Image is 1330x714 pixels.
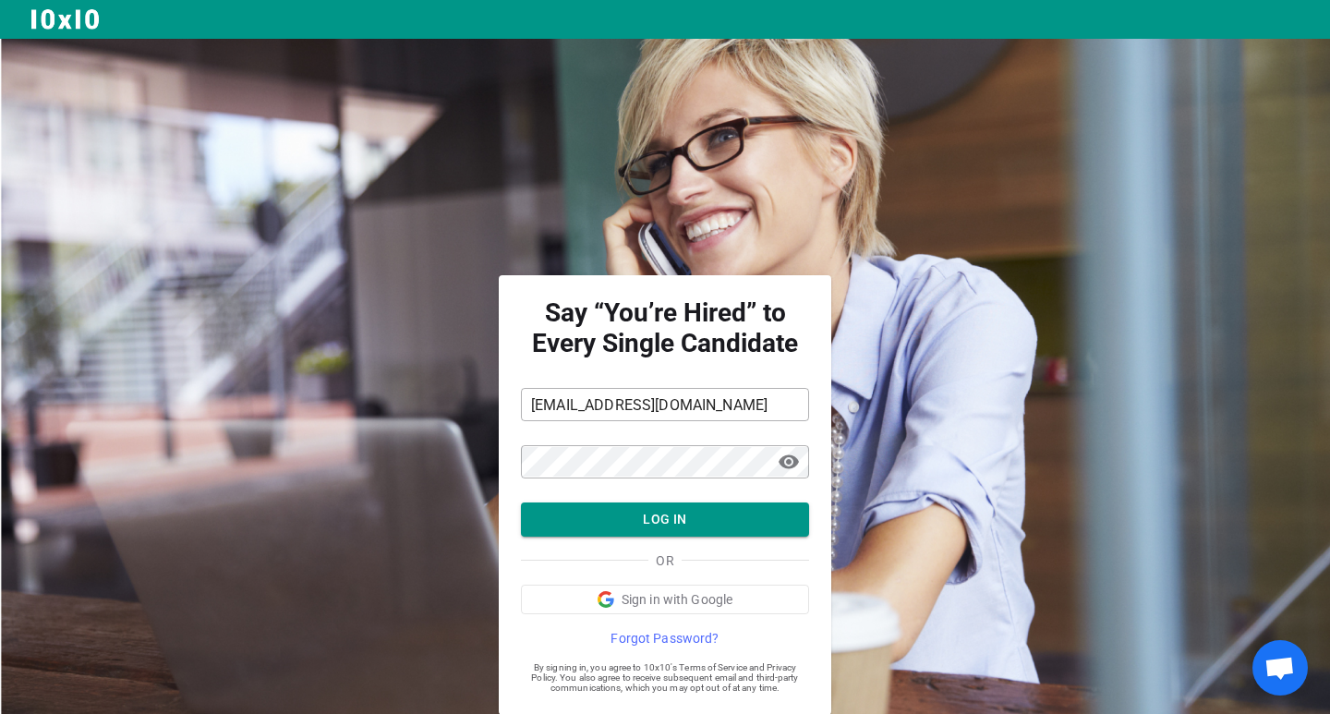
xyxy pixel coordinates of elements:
button: Sign in with Google [521,585,809,614]
span: Sign in with Google [622,590,733,609]
span: Forgot Password? [611,629,719,647]
img: Logo [30,7,102,31]
span: By signing in, you agree to 10x10's Terms of Service and Privacy Policy. You also agree to receiv... [521,662,809,693]
strong: Say “You’re Hired” to Every Single Candidate [521,297,809,358]
a: Forgot Password? [521,629,809,647]
span: OR [656,551,673,570]
span: visibility [778,451,800,473]
input: Email Address* [521,390,809,419]
button: LOG IN [521,502,809,537]
div: Open chat [1252,640,1308,696]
